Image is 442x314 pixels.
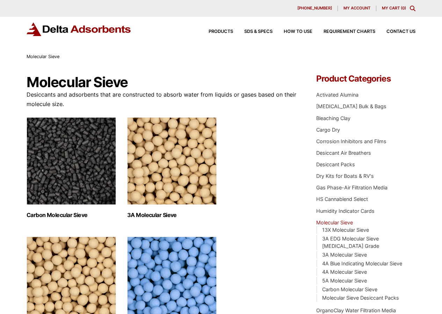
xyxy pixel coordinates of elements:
a: Molecular Sieve Desiccant Packs [322,295,399,301]
span: Contact Us [386,29,415,34]
a: [PHONE_NUMBER] [292,6,338,11]
a: Bleaching Clay [316,115,350,121]
h2: 3A Molecular Sieve [127,212,217,218]
a: Molecular Sieve [316,219,353,225]
a: Dry Kits for Boats & RV's [316,173,374,179]
a: Products [197,29,233,34]
a: [MEDICAL_DATA] Bulk & Bags [316,103,386,109]
a: My account [338,6,376,11]
span: [PHONE_NUMBER] [297,6,332,10]
a: Visit product category Carbon Molecular Sieve [27,117,116,218]
h2: Carbon Molecular Sieve [27,212,116,218]
a: Visit product category 3A Molecular Sieve [127,117,217,218]
a: Desiccant Air Breathers [316,150,371,156]
a: Activated Alumina [316,92,358,98]
div: Toggle Modal Content [410,6,415,11]
a: 13X Molecular Sieve [322,227,369,233]
a: Carbon Molecular Sieve [322,286,377,292]
span: Molecular Sieve [27,54,59,59]
a: 3A Molecular Sieve [322,252,367,258]
p: Desiccants and adsorbents that are constructed to absorb water from liquids or gases based on the... [27,90,297,109]
a: 5A Molecular Sieve [322,278,367,284]
a: Corrosion Inhibitors and Films [316,138,386,144]
a: HS Cannablend Select [316,196,368,202]
h4: Product Categories [316,75,415,83]
span: Products [209,29,233,34]
a: Humidity Indicator Cards [316,208,375,214]
a: SDS & SPECS [233,29,273,34]
a: Desiccant Packs [316,161,355,167]
h1: Molecular Sieve [27,75,297,90]
img: Delta Adsorbents [27,22,131,36]
a: 4A Molecular Sieve [322,269,367,275]
img: Carbon Molecular Sieve [27,117,116,205]
span: How to Use [284,29,312,34]
a: Cargo Dry [316,127,340,133]
a: Contact Us [375,29,415,34]
span: 0 [402,6,405,11]
span: Requirement Charts [324,29,375,34]
span: My account [343,6,370,10]
a: Requirement Charts [312,29,375,34]
span: SDS & SPECS [244,29,273,34]
a: How to Use [273,29,312,34]
a: 3A EDG Molecular Sieve [MEDICAL_DATA] Grade [322,236,379,249]
a: Gas Phase-Air Filtration Media [316,184,387,190]
a: 4A Blue Indicating Molecular Sieve [322,260,402,266]
img: 3A Molecular Sieve [127,117,217,205]
a: OrganoClay Water Filtration Media [316,307,396,313]
a: My Cart (0) [382,6,406,11]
